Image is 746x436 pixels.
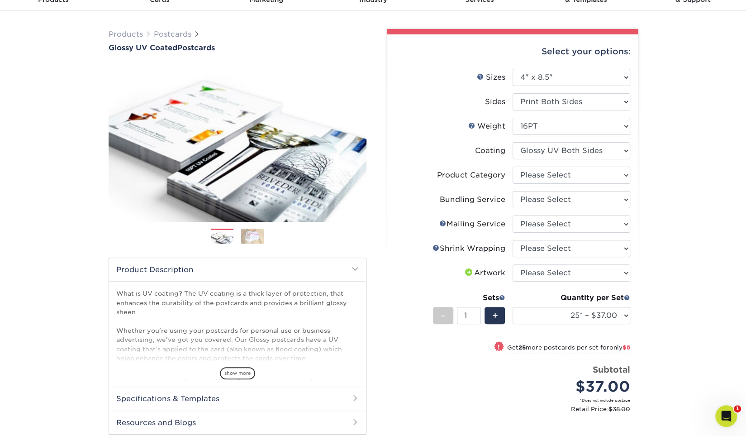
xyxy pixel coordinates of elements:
div: Artwork [463,268,505,278]
img: Postcards 01 [211,229,233,245]
span: - [441,309,445,322]
small: Get more postcards per set for [507,344,630,353]
span: 1 [734,405,741,412]
a: Glossy UV CoatedPostcards [109,43,366,52]
img: Postcards 02 [241,228,264,244]
span: show more [220,367,255,379]
div: Product Category [437,170,505,181]
strong: Subtotal [593,364,630,374]
div: Coating [475,145,505,156]
span: ! [498,342,500,352]
span: Glossy UV Coated [109,43,177,52]
h2: Specifications & Templates [109,387,366,410]
h1: Postcards [109,43,366,52]
div: Select your options: [394,34,631,69]
div: Quantity per Set [513,292,630,303]
div: Mailing Service [439,219,505,230]
img: Glossy UV Coated 01 [109,53,366,231]
div: Sets [433,292,505,303]
div: Shrink Wrapping [432,243,505,254]
div: Sizes [477,72,505,83]
strong: 25 [518,344,526,351]
span: only [609,344,630,351]
a: Products [109,30,143,38]
small: Retail Price: [402,405,630,413]
div: Bundling Service [440,194,505,205]
div: Sides [485,96,505,107]
span: $38.00 [608,406,630,412]
span: + [492,309,498,322]
h2: Resources and Blogs [109,411,366,434]
a: Postcards [154,30,191,38]
div: $37.00 [519,376,630,398]
div: Weight [468,121,505,132]
h2: Product Description [109,258,366,281]
span: $8 [622,344,630,351]
small: *Does not include postage [402,398,630,403]
p: What is UV coating? The UV coating is a thick layer of protection, that enhances the durability o... [116,289,359,427]
iframe: Intercom live chat [715,405,737,427]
